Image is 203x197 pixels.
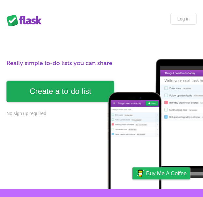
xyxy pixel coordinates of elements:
[7,59,196,68] h1: Really simple to-do lists you can share
[7,110,196,117] p: No sign up required
[146,168,187,179] span: Buy me a coffee
[136,168,144,179] img: Buy me a coffee
[7,81,114,102] a: Create a to-do list
[132,167,190,179] a: Buy me a coffee
[7,15,46,26] div: Flask Lists
[170,13,196,25] a: Log in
